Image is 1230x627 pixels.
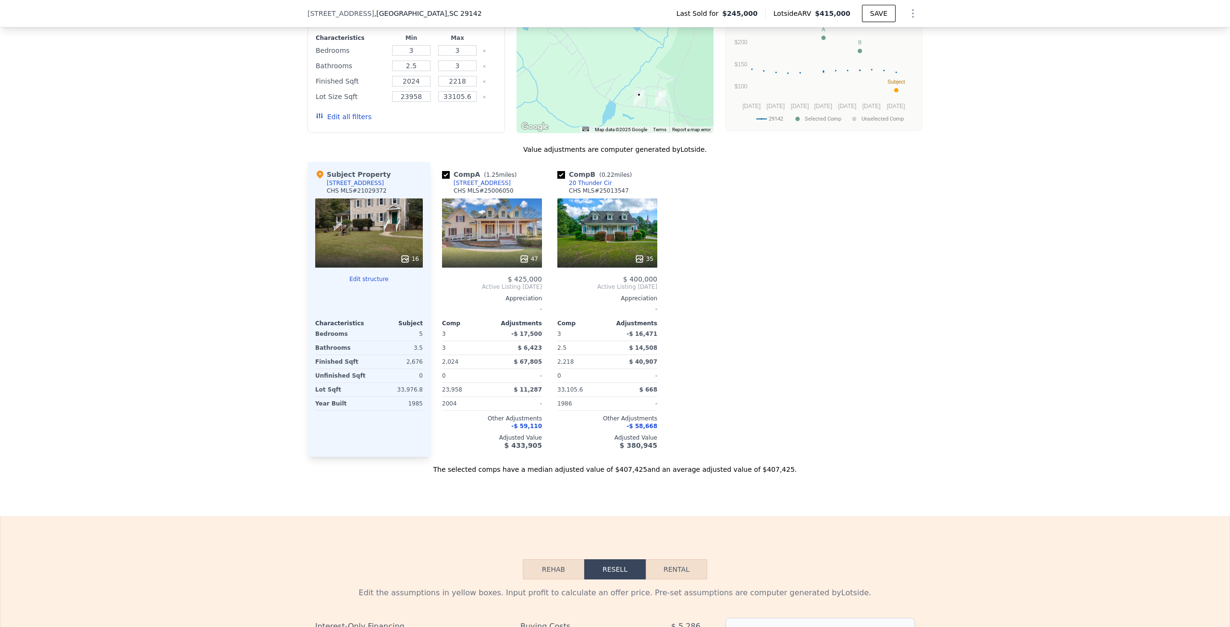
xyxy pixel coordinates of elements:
div: Bedrooms [316,44,386,57]
div: 16 [400,254,419,264]
div: 47 [519,254,538,264]
svg: A chart. [731,9,916,129]
span: $ 433,905 [504,442,542,449]
div: Finished Sqft [315,355,367,369]
span: , [GEOGRAPHIC_DATA] [374,9,482,18]
div: Other Adjustments [442,415,542,422]
button: Clear [482,64,486,68]
div: Comp [557,320,607,327]
span: $ 400,000 [623,275,657,283]
div: Characteristics [316,34,386,42]
span: $ 11,287 [514,386,542,393]
div: Bedrooms [315,327,367,341]
span: $245,000 [722,9,758,18]
text: [DATE] [838,103,857,110]
button: Keyboard shortcuts [582,127,589,131]
div: Adjusted Value [442,434,542,442]
div: Max [436,34,479,42]
span: Lotside ARV [774,9,815,18]
text: A [822,26,825,32]
text: [DATE] [862,103,881,110]
div: - [494,369,542,382]
button: Rehab [523,559,584,579]
span: -$ 17,500 [511,331,542,337]
text: B [858,39,861,45]
span: -$ 59,110 [511,423,542,430]
div: Bathrooms [315,341,367,355]
text: [DATE] [742,103,761,110]
div: Adjustments [492,320,542,327]
span: 0.22 [602,172,615,178]
div: [STREET_ADDRESS] [327,179,384,187]
div: 20 Hunters Path Rd [634,90,644,106]
div: Other Adjustments [557,415,657,422]
span: $ 40,907 [629,358,657,365]
div: - [442,302,542,316]
button: Edit all filters [316,112,371,122]
span: 0 [557,372,561,379]
div: 2004 [442,397,490,410]
span: $ 668 [639,386,657,393]
button: Rental [646,559,707,579]
div: 0 [371,369,423,382]
div: Finished Sqft [316,74,386,88]
div: The selected comps have a median adjusted value of $407,425 and an average adjusted value of $407... [307,457,922,474]
text: 29142 [769,116,783,122]
div: 5 [371,327,423,341]
a: Terms (opens in new tab) [653,127,666,132]
div: Min [390,34,432,42]
span: $ 380,945 [620,442,657,449]
div: Subject Property [315,170,391,179]
div: Lot Sqft [315,383,367,396]
div: Characteristics [315,320,369,327]
div: 2,676 [371,355,423,369]
div: 2.5 [557,341,605,355]
button: Clear [482,80,486,84]
button: Clear [482,49,486,53]
text: Subject [887,79,905,85]
div: Adjusted Value [557,434,657,442]
text: [DATE] [814,103,832,110]
span: -$ 16,471 [627,331,657,337]
span: ( miles) [595,172,636,178]
span: $ 67,805 [514,358,542,365]
span: [STREET_ADDRESS] [307,9,374,18]
span: 33,105.6 [557,386,583,393]
div: - [557,302,657,316]
text: Selected Comp [805,116,841,122]
text: $150 [735,61,748,68]
a: Open this area in Google Maps (opens a new window) [519,121,551,133]
span: 2,218 [557,358,574,365]
text: Unselected Comp [861,116,904,122]
text: [DATE] [887,103,905,110]
a: Report a map error [672,127,711,132]
div: 35 [635,254,653,264]
span: Active Listing [DATE] [557,283,657,291]
span: $ 425,000 [508,275,542,283]
div: Appreciation [442,295,542,302]
div: Bathrooms [316,59,386,73]
div: CHS MLS # 21029372 [327,187,387,195]
div: Comp B [557,170,636,179]
span: $415,000 [815,10,850,17]
div: Appreciation [557,295,657,302]
div: - [609,397,657,410]
span: ( miles) [480,172,520,178]
span: 3 [442,331,446,337]
span: Active Listing [DATE] [442,283,542,291]
div: 20 Thunder Cir [569,179,612,187]
button: Edit structure [315,275,423,283]
text: $200 [735,39,748,46]
text: [DATE] [791,103,809,110]
div: Comp A [442,170,520,179]
div: 20 Thunder Cir [655,90,666,106]
span: 1.25 [486,172,499,178]
span: $ 6,423 [518,344,542,351]
div: CHS MLS # 25013547 [569,187,629,195]
text: $100 [735,83,748,90]
div: 1985 [371,397,423,410]
div: Value adjustments are computer generated by Lotside . [307,145,922,154]
span: Map data ©2025 Google [595,127,647,132]
div: Lot Size Sqft [316,90,386,103]
span: , SC 29142 [447,10,481,17]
